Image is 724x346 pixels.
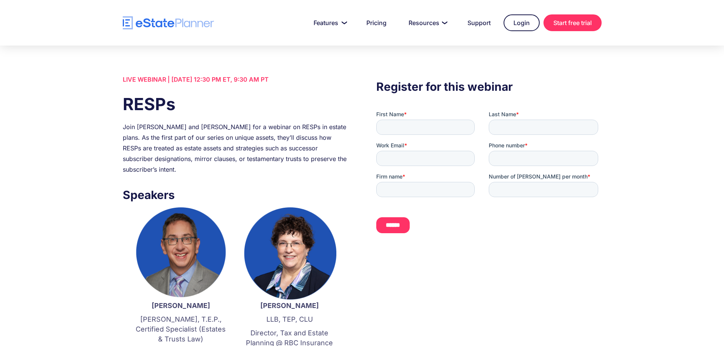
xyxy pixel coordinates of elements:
[458,15,500,30] a: Support
[399,15,455,30] a: Resources
[304,15,353,30] a: Features
[357,15,396,30] a: Pricing
[543,14,602,31] a: Start free trial
[123,122,348,175] div: Join [PERSON_NAME] and [PERSON_NAME] for a webinar on RESPs in estate plans. As the first part of...
[123,16,214,30] a: home
[376,78,601,95] h3: Register for this webinar
[260,302,319,310] strong: [PERSON_NAME]
[243,314,336,324] p: LLB, TEP, CLU
[504,14,540,31] a: Login
[134,314,228,344] p: [PERSON_NAME], T.E.P., Certified Specialist (Estates & Trusts Law)
[152,302,210,310] strong: [PERSON_NAME]
[123,92,348,116] h1: RESPs
[123,74,348,85] div: LIVE WEBINAR | [DATE] 12:30 PM ET, 9:30 AM PT
[123,186,348,204] h3: Speakers
[376,111,601,246] iframe: Form 0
